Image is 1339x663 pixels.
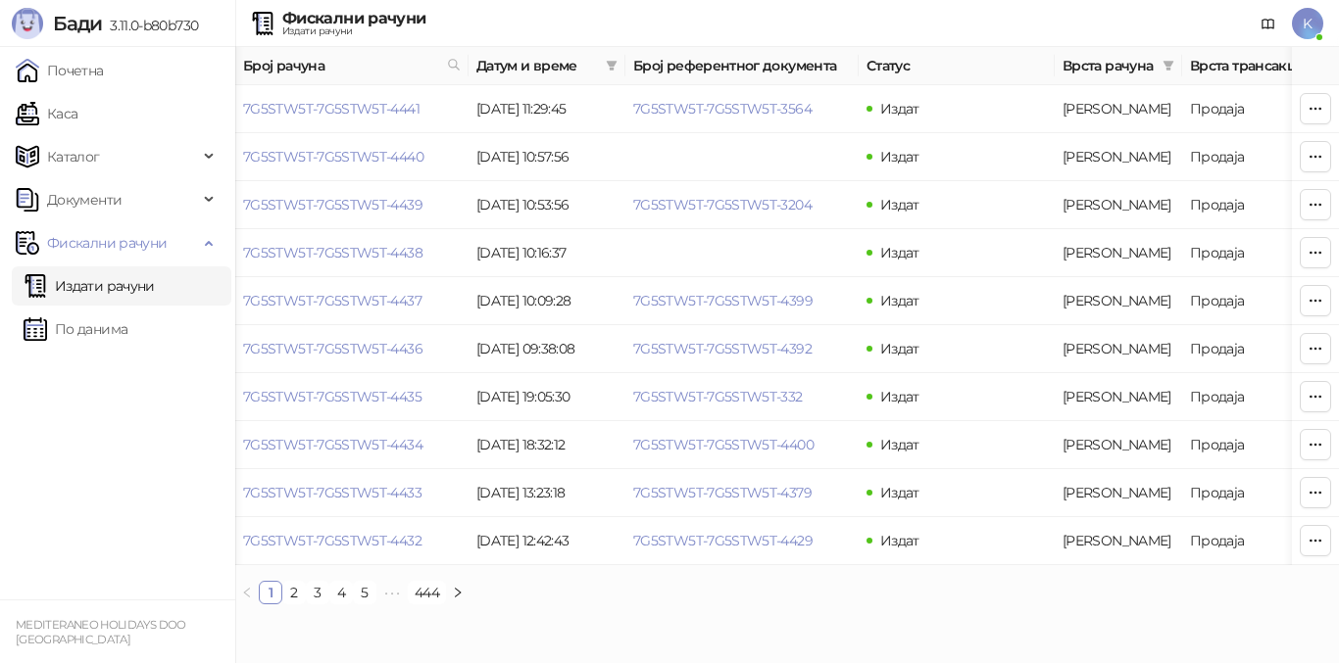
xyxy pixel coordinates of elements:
[353,581,376,604] li: 5
[16,94,77,133] a: Каса
[235,581,259,604] button: left
[243,388,422,405] a: 7G5STW5T-7G5STW5T-4435
[625,47,859,85] th: Број референтног документа
[1163,60,1174,71] span: filter
[446,581,470,604] li: Следећа страна
[1292,8,1323,39] span: K
[633,388,803,405] a: 7G5STW5T-7G5STW5T-332
[469,133,625,181] td: [DATE] 10:57:56
[243,100,420,118] a: 7G5STW5T-7G5STW5T-4441
[235,581,259,604] li: Претходна страна
[880,484,919,501] span: Издат
[354,582,375,603] a: 5
[24,266,155,306] a: Издати рачуни
[102,17,198,34] span: 3.11.0-b80b730
[235,181,469,229] td: 7G5STW5T-7G5STW5T-4439
[376,581,408,604] span: •••
[282,581,306,604] li: 2
[243,532,422,549] a: 7G5STW5T-7G5STW5T-4432
[243,292,422,309] a: 7G5STW5T-7G5STW5T-4437
[469,517,625,565] td: [DATE] 12:42:43
[469,421,625,469] td: [DATE] 18:32:12
[880,436,919,453] span: Издат
[12,8,43,39] img: Logo
[452,587,464,598] span: right
[633,484,812,501] a: 7G5STW5T-7G5STW5T-4379
[243,484,422,501] a: 7G5STW5T-7G5STW5T-4433
[1190,55,1321,76] span: Врста трансакције
[24,309,127,349] a: По данима
[1055,373,1182,421] td: Аванс
[235,47,469,85] th: Број рачуна
[1159,51,1178,80] span: filter
[476,55,598,76] span: Датум и време
[469,85,625,133] td: [DATE] 11:29:45
[469,277,625,325] td: [DATE] 10:09:28
[1055,47,1182,85] th: Врста рачуна
[307,582,328,603] a: 3
[469,181,625,229] td: [DATE] 10:53:56
[235,325,469,373] td: 7G5STW5T-7G5STW5T-4436
[329,581,353,604] li: 4
[880,244,919,261] span: Издат
[16,51,104,90] a: Почетна
[243,244,422,261] a: 7G5STW5T-7G5STW5T-4438
[235,277,469,325] td: 7G5STW5T-7G5STW5T-4437
[633,100,812,118] a: 7G5STW5T-7G5STW5T-3564
[469,325,625,373] td: [DATE] 09:38:08
[469,373,625,421] td: [DATE] 19:05:30
[408,581,446,604] li: 444
[235,85,469,133] td: 7G5STW5T-7G5STW5T-4441
[633,292,813,309] a: 7G5STW5T-7G5STW5T-4399
[1055,325,1182,373] td: Аванс
[469,229,625,277] td: [DATE] 10:16:37
[880,148,919,166] span: Издат
[1063,55,1155,76] span: Врста рачуна
[16,618,186,646] small: MEDITERANEO HOLIDAYS DOO [GEOGRAPHIC_DATA]
[243,196,422,213] a: 7G5STW5T-7G5STW5T-4439
[446,581,470,604] button: right
[880,340,919,357] span: Издат
[1055,421,1182,469] td: Аванс
[306,581,329,604] li: 3
[1055,85,1182,133] td: Аванс
[633,340,812,357] a: 7G5STW5T-7G5STW5T-4392
[47,137,100,176] span: Каталог
[633,532,813,549] a: 7G5STW5T-7G5STW5T-4429
[283,582,305,603] a: 2
[880,292,919,309] span: Издат
[282,11,425,26] div: Фискални рачуни
[1055,229,1182,277] td: Аванс
[282,26,425,36] div: Издати рачуни
[1055,181,1182,229] td: Аванс
[243,436,422,453] a: 7G5STW5T-7G5STW5T-4434
[880,532,919,549] span: Издат
[235,517,469,565] td: 7G5STW5T-7G5STW5T-4432
[243,340,422,357] a: 7G5STW5T-7G5STW5T-4436
[880,100,919,118] span: Издат
[1055,517,1182,565] td: Аванс
[235,229,469,277] td: 7G5STW5T-7G5STW5T-4438
[53,12,102,35] span: Бади
[241,587,253,598] span: left
[260,582,281,603] a: 1
[409,582,445,603] a: 444
[47,223,167,262] span: Фискални рачуни
[1055,469,1182,517] td: Аванс
[235,421,469,469] td: 7G5STW5T-7G5STW5T-4434
[633,196,812,213] a: 7G5STW5T-7G5STW5T-3204
[1055,277,1182,325] td: Аванс
[602,51,621,80] span: filter
[243,148,423,166] a: 7G5STW5T-7G5STW5T-4440
[1253,8,1284,39] a: Документација
[376,581,408,604] li: Следећих 5 Страна
[243,55,439,76] span: Број рачуна
[235,469,469,517] td: 7G5STW5T-7G5STW5T-4433
[859,47,1055,85] th: Статус
[880,196,919,213] span: Издат
[235,133,469,181] td: 7G5STW5T-7G5STW5T-4440
[606,60,618,71] span: filter
[259,581,282,604] li: 1
[469,469,625,517] td: [DATE] 13:23:18
[1055,133,1182,181] td: Аванс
